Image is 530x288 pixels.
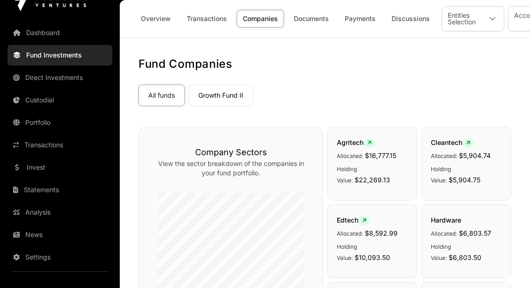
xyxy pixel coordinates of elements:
[385,10,436,28] a: Discussions
[431,216,461,224] span: Hardware
[138,57,511,72] h1: Fund Companies
[431,166,451,184] span: Holding Value:
[7,202,112,223] a: Analysis
[337,216,370,224] span: Edtech
[7,112,112,133] a: Portfolio
[337,243,357,261] span: Holding Value:
[7,224,112,245] a: News
[365,229,398,237] span: $8,592.99
[449,253,481,261] span: $6,803.50
[189,85,253,106] a: Growth Fund II
[138,85,185,106] a: All funds
[337,138,375,146] span: Agritech
[431,138,474,146] span: Cleantech
[135,10,177,28] a: Overview
[337,230,363,237] span: Allocated:
[449,176,480,184] span: $5,904.75
[7,157,112,178] a: Invest
[459,229,491,237] span: $6,803.57
[7,135,112,155] a: Transactions
[237,10,284,28] a: Companies
[7,90,112,110] a: Custodial
[181,10,233,28] a: Transactions
[431,152,457,159] span: Allocated:
[158,159,304,178] p: View the sector breakdown of the companies in your fund portfolio.
[337,152,363,159] span: Allocated:
[339,10,382,28] a: Payments
[158,146,304,159] h3: Company Sectors
[459,151,491,159] span: $5,904.74
[442,7,481,31] div: Entities Selection
[7,67,112,88] a: Direct Investments
[288,10,335,28] a: Documents
[483,243,530,288] iframe: Chat Widget
[7,247,112,267] a: Settings
[7,180,112,200] a: Statements
[7,45,112,65] a: Fund Investments
[355,253,390,261] span: $10,093.50
[431,243,451,261] span: Holding Value:
[337,166,357,184] span: Holding Value:
[431,230,457,237] span: Allocated:
[355,176,390,184] span: $22,269.13
[7,22,112,43] a: Dashboard
[365,151,396,159] span: $16,777.15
